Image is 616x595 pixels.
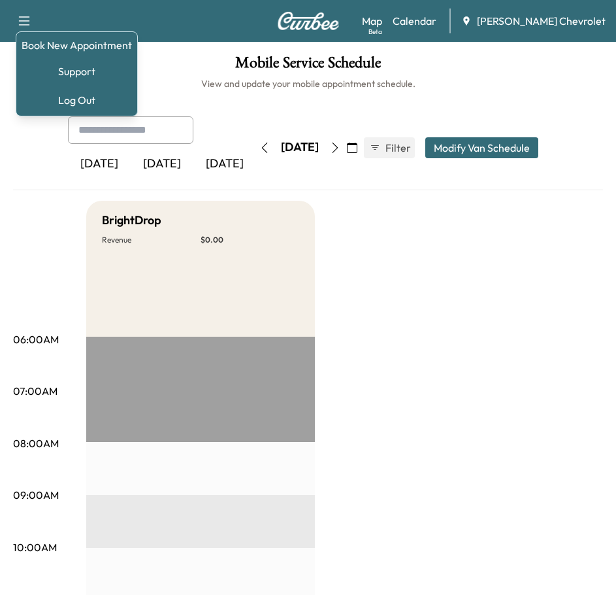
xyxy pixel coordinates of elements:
a: Book New Appointment [22,37,132,53]
p: 09:00AM [13,487,59,503]
div: [DATE] [193,149,256,179]
a: MapBeta [362,13,382,29]
button: Modify Van Schedule [425,137,538,158]
div: Beta [368,27,382,37]
button: Filter [364,137,415,158]
div: [DATE] [68,149,131,179]
h1: Mobile Service Schedule [13,55,603,77]
p: 10:00AM [13,539,57,555]
h5: BrightDrop [102,211,161,229]
a: Support [22,63,132,79]
h6: View and update your mobile appointment schedule. [13,77,603,90]
div: [DATE] [131,149,193,179]
span: Filter [385,140,409,156]
p: 06:00AM [13,331,59,347]
a: Calendar [393,13,436,29]
p: 08:00AM [13,435,59,451]
div: [DATE] [281,139,319,156]
p: $ 0.00 [201,235,299,245]
span: [PERSON_NAME] Chevrolet [477,13,606,29]
p: Revenue [102,235,201,245]
p: 07:00AM [13,383,57,399]
button: Log Out [22,90,132,110]
img: Curbee Logo [277,12,340,30]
